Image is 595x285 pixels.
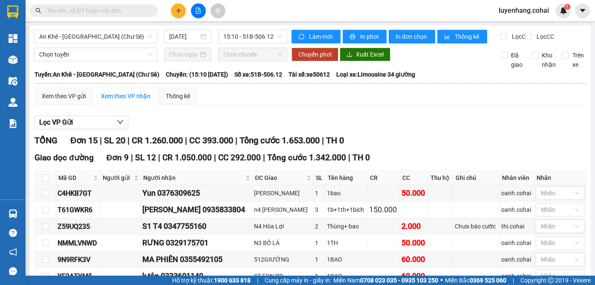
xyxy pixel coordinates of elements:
span: | [127,135,130,145]
span: TH 0 [352,153,370,162]
span: Đơn 15 [70,135,98,145]
span: Lọc CC [533,32,555,41]
th: CR [368,171,400,185]
span: Lọc CR [508,32,531,41]
img: warehouse-icon [9,55,17,64]
span: file-add [195,8,201,14]
span: Mã GD [58,173,92,182]
div: RƯNG 0329175701 [142,237,251,249]
span: Chọn chuyến [223,48,282,61]
button: Lọc VP Gửi [35,116,128,129]
span: | [257,276,258,285]
div: 150.000 [369,204,399,216]
div: oanh.cohai [501,238,533,248]
span: printer [349,34,357,40]
span: Số xe: 51B-506.12 [234,70,282,79]
span: luyenhang.cohai [492,5,556,16]
img: solution-icon [9,119,17,128]
div: 60.000 [401,270,426,282]
span: Cung cấp máy in - giấy in: [265,276,331,285]
span: Người gửi [103,173,132,182]
span: Xuất Excel [356,50,384,59]
th: CC [400,171,428,185]
div: N3 BỐ LÁ [254,238,312,248]
span: TH 0 [326,135,344,145]
span: down [117,119,124,125]
div: 3 [315,205,324,214]
span: Đã giao [508,51,526,69]
div: Yun 0376309625 [142,187,251,199]
span: TỔNG [35,135,58,145]
button: caret-down [575,3,590,18]
span: | [185,135,187,145]
div: Z59UQ235 [58,221,99,232]
div: 1b+1th+1bịch [327,205,366,214]
span: SL 12 [135,153,156,162]
sup: 1 [564,4,570,10]
span: | [235,135,237,145]
div: N4 Hòa Lợi [254,222,312,231]
span: question-circle [9,229,17,237]
span: CR 1.260.000 [132,135,183,145]
span: aim [215,8,221,14]
span: | [513,276,514,285]
strong: 0708 023 035 - 0935 103 250 [360,277,438,284]
span: download [347,51,352,58]
div: 1TH [327,238,366,248]
button: bar-chartThống kê [437,30,487,43]
div: Xem theo VP gửi [42,91,86,101]
div: 9N9RFK3V [58,254,99,265]
div: S1 T4 0347755160 [142,220,251,232]
img: logo-vxr [7,6,18,18]
button: In đơn chọn [389,30,435,43]
span: Chọn tuyến [39,48,152,61]
span: Thống kê [455,32,480,41]
td: T61GWKR6 [56,202,101,218]
span: An Khê - Sài Gòn (Chư Sê) [39,30,152,43]
span: | [100,135,102,145]
span: CC 292.000 [218,153,261,162]
th: Thu hộ [428,171,453,185]
span: | [131,153,133,162]
button: file-add [191,3,206,18]
button: plus [171,3,186,18]
span: Hỗ trợ kỹ thuật: [172,276,251,285]
div: 50.000 [401,187,426,199]
span: Tài xế: xe50612 [289,70,330,79]
span: In đơn chọn [396,32,428,41]
div: Thùng+ bao [327,222,366,231]
span: | [158,153,160,162]
th: Tên hàng [326,171,368,185]
span: ĐC Giao [255,173,304,182]
span: search [35,8,41,14]
strong: 1900 633 818 [214,277,251,284]
span: SL 20 [104,135,125,145]
div: Chưa báo cước [455,222,498,231]
div: Thống kê [166,91,190,101]
div: oanh.cohai [501,205,533,214]
span: bar-chart [444,34,451,40]
span: ⚪️ [440,279,443,282]
span: Lọc VP Gửi [39,117,73,128]
img: warehouse-icon [9,98,17,107]
div: 512GIƯỜNG [254,255,312,264]
span: Kho nhận [538,51,559,69]
span: | [263,153,265,162]
img: dashboard-icon [9,34,17,43]
img: icon-new-feature [560,7,567,14]
span: | [214,153,216,162]
button: printerIn phơi [343,30,387,43]
input: 11/10/2025 [169,32,199,41]
div: MA PHIÊN 0355492105 [142,254,251,265]
div: [PERSON_NAME] 0935833804 [142,204,251,216]
input: Tìm tên, số ĐT hoặc mã đơn [47,6,147,15]
span: 1 [566,4,569,10]
div: 1 [315,271,324,281]
span: Đơn 9 [107,153,129,162]
div: Xem theo VP nhận [101,91,150,101]
div: 1 [315,238,324,248]
img: warehouse-icon [9,77,17,85]
span: Làm mới [309,32,334,41]
div: 1 [315,188,324,198]
td: NMMLVNWD [56,235,101,251]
